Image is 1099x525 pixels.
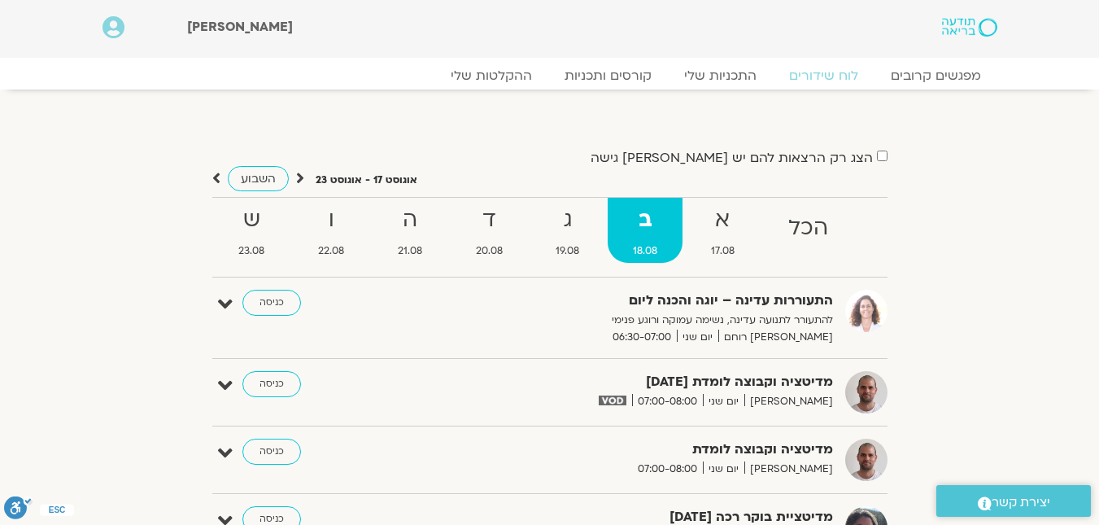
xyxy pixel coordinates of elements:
a: יצירת קשר [936,485,1091,517]
strong: ג [531,202,605,238]
label: הצג רק הרצאות להם יש [PERSON_NAME] גישה [591,151,873,165]
a: ההקלטות שלי [434,68,548,84]
span: יצירת קשר [992,492,1050,514]
span: [PERSON_NAME] [187,18,293,36]
a: לוח שידורים [773,68,874,84]
span: [PERSON_NAME] רוחם [718,329,833,346]
strong: מדיטציה וקבוצה לומדת [434,439,833,461]
a: ד20.08 [451,198,528,263]
strong: ד [451,202,528,238]
span: השבוע [241,171,276,186]
strong: מדיטציה וקבוצה לומדת [DATE] [434,371,833,393]
span: 22.08 [293,243,369,260]
a: ו22.08 [293,198,369,263]
span: 21.08 [373,243,447,260]
span: 07:00-08:00 [632,461,703,478]
span: 20.08 [451,243,528,260]
a: ב18.08 [608,198,683,263]
img: vodicon [599,396,626,405]
a: השבוע [228,166,289,191]
span: 07:00-08:00 [632,393,703,410]
span: יום שני [703,393,744,410]
span: 17.08 [686,243,760,260]
a: ג19.08 [531,198,605,263]
strong: התעוררות עדינה – יוגה והכנה ליום [434,290,833,312]
span: יום שני [677,329,718,346]
nav: Menu [102,68,997,84]
strong: ש [214,202,290,238]
strong: ב [608,202,683,238]
span: [PERSON_NAME] [744,461,833,478]
a: כניסה [242,290,301,316]
a: קורסים ותכניות [548,68,668,84]
a: א17.08 [686,198,760,263]
span: 18.08 [608,243,683,260]
strong: ו [293,202,369,238]
span: 23.08 [214,243,290,260]
strong: א [686,202,760,238]
a: מפגשים קרובים [874,68,997,84]
span: [PERSON_NAME] [744,393,833,410]
a: הכל [763,198,853,263]
a: התכניות שלי [668,68,773,84]
strong: הכל [763,210,853,247]
strong: ה [373,202,447,238]
p: אוגוסט 17 - אוגוסט 23 [316,172,417,189]
span: 06:30-07:00 [607,329,677,346]
a: ה21.08 [373,198,447,263]
p: להתעורר לתנועה עדינה, נשימה עמוקה ורוגע פנימי [434,312,833,329]
span: 19.08 [531,243,605,260]
a: כניסה [242,371,301,397]
span: יום שני [703,461,744,478]
a: ש23.08 [214,198,290,263]
a: כניסה [242,439,301,465]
